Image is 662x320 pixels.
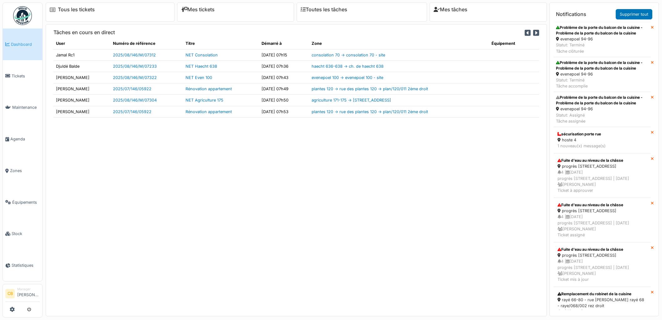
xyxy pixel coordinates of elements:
[558,202,647,208] div: Fuite d'eau au niveau de la châsse
[3,123,42,155] a: Agenda
[12,199,40,205] span: Équipements
[558,158,647,163] div: Fuite d'eau au niveau de la châsse
[553,127,651,153] a: sécurisation porte rue hoste 4 1 nouveau(x) message(s)
[3,249,42,281] a: Statistiques
[10,168,40,174] span: Zones
[12,73,40,79] span: Tickets
[13,6,32,25] img: Badge_color-CXgf-gQk.svg
[186,53,218,57] a: NET Consolation
[5,287,40,302] a: CB Manager[PERSON_NAME]
[553,57,651,92] a: Problème de la porte du balcon de la cuisine - Problème de la porte du balcon de la cuisine evene...
[553,242,651,287] a: Fuite d'eau au niveau de la châsse progrès [STREET_ADDRESS] 4 |[DATE]progrès [STREET_ADDRESS] | [...
[558,214,647,238] div: 4 | [DATE] progrès [STREET_ADDRESS] | [DATE] [PERSON_NAME] Ticket assigné
[113,109,151,114] a: 2025/07/146/05922
[113,75,157,80] a: 2025/08/146/M/07322
[259,60,309,72] td: [DATE] 07h36
[110,38,183,49] th: Numéro de référence
[259,72,309,83] td: [DATE] 07h43
[259,106,309,117] td: [DATE] 07h53
[53,72,110,83] td: [PERSON_NAME]
[17,287,40,300] li: [PERSON_NAME]
[312,75,383,80] a: evenepoel 100 -> evenepoel 100 - site
[53,49,110,60] td: Jamal Rc1
[556,71,648,77] div: evenepoel 94-96
[3,29,42,60] a: Dashboard
[183,38,259,49] th: Titre
[3,186,42,218] a: Équipements
[556,42,648,54] div: Statut: Terminé Tâche clôturée
[5,289,15,298] li: CB
[113,64,157,69] a: 2025/08/146/M/07233
[17,287,40,291] div: Manager
[12,262,40,268] span: Statistiques
[53,95,110,106] td: [PERSON_NAME]
[558,163,647,169] div: progrès [STREET_ADDRESS]
[558,208,647,214] div: progrès [STREET_ADDRESS]
[553,92,651,127] a: Problème de la porte du balcon de la cuisine - Problème de la porte du balcon de la cuisine evene...
[58,7,95,13] a: Tous les tickets
[558,131,647,137] div: sécurisation porte rue
[558,143,647,149] div: 1 nouveau(x) message(s)
[113,98,157,102] a: 2025/08/146/M/07304
[186,87,232,91] a: Rénovation appartement
[558,169,647,193] div: 4 | [DATE] progrès [STREET_ADDRESS] | [DATE] [PERSON_NAME] Ticket à approuver
[556,25,648,36] div: Problème de la porte du balcon de la cuisine - Problème de la porte du balcon de la cuisine
[556,112,648,124] div: Statut: Assigné Tâche assignée
[53,83,110,95] td: [PERSON_NAME]
[309,38,489,49] th: Zone
[556,95,648,106] div: Problème de la porte du balcon de la cuisine - Problème de la porte du balcon de la cuisine
[556,36,648,42] div: evenepoel 94-96
[553,22,651,57] a: Problème de la porte du balcon de la cuisine - Problème de la porte du balcon de la cuisine evene...
[11,41,40,47] span: Dashboard
[556,77,648,89] div: Statut: Terminé Tâche accomplie
[53,29,115,35] h6: Tâches en cours en direct
[553,198,651,242] a: Fuite d'eau au niveau de la châsse progrès [STREET_ADDRESS] 4 |[DATE]progrès [STREET_ADDRESS] | [...
[558,258,647,282] div: 4 | [DATE] progrès [STREET_ADDRESS] | [DATE] [PERSON_NAME] Ticket mis à jour
[186,98,223,102] a: NET Agriculture 175
[259,83,309,95] td: [DATE] 07h49
[12,104,40,110] span: Maintenance
[259,49,309,60] td: [DATE] 07h15
[558,137,647,143] div: hoste 4
[301,7,347,13] a: Toutes les tâches
[312,109,428,114] a: plantes 120 -> rue des plantes 120 -> plan/120/011 2ème droit
[259,95,309,106] td: [DATE] 07h50
[553,153,651,198] a: Fuite d'eau au niveau de la châsse progrès [STREET_ADDRESS] 4 |[DATE]progrès [STREET_ADDRESS] | [...
[558,252,647,258] div: progrès [STREET_ADDRESS]
[56,41,65,46] span: translation missing: fr.shared.user
[53,106,110,117] td: [PERSON_NAME]
[312,87,428,91] a: plantes 120 -> rue des plantes 120 -> plan/120/011 2ème droit
[12,231,40,237] span: Stock
[558,297,647,309] div: rayé 66-80 - rue [PERSON_NAME] rayé 68 - raye/068/002 rez droit
[113,53,156,57] a: 2025/08/146/M/07312
[556,11,586,17] h6: Notifications
[3,155,42,186] a: Zones
[434,7,467,13] a: Mes tâches
[259,38,309,49] th: Démarré à
[556,106,648,112] div: evenepoel 94-96
[558,291,647,297] div: Remplacement du robinet de la cuisine
[186,75,212,80] a: NET Even 100
[616,9,652,19] a: Supprimer tout
[489,38,539,49] th: Équipement
[3,92,42,123] a: Maintenance
[3,60,42,92] a: Tickets
[186,109,232,114] a: Rénovation appartement
[312,64,384,69] a: haecht 636-638 -> ch. de haecht 638
[53,60,110,72] td: Djuldé Balde
[556,60,648,71] div: Problème de la porte du balcon de la cuisine - Problème de la porte du balcon de la cuisine
[312,98,391,102] a: agriculture 171-175 -> [STREET_ADDRESS]
[181,7,215,13] a: Mes tickets
[113,87,151,91] a: 2025/07/146/05922
[10,136,40,142] span: Agenda
[312,53,385,57] a: consolation 70 -> consolation 70 - site
[186,64,217,69] a: NET Haecht 638
[3,218,42,250] a: Stock
[558,247,647,252] div: Fuite d'eau au niveau de la châsse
